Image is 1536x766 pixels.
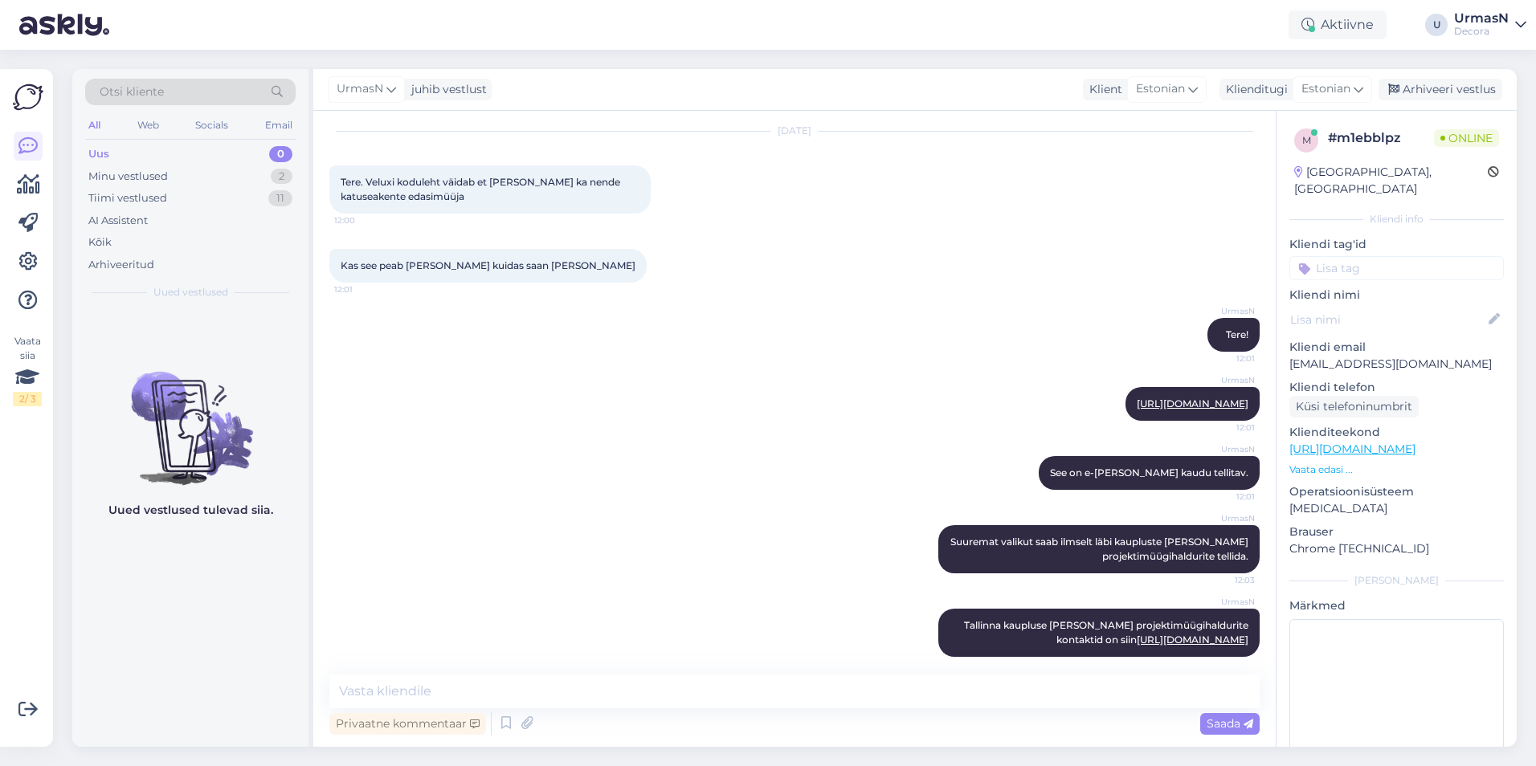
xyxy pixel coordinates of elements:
div: Web [134,115,162,136]
span: Saada [1207,716,1253,731]
span: 12:01 [1195,491,1255,503]
div: Decora [1454,25,1509,38]
span: Tere. Veluxi koduleht väidab et [PERSON_NAME] ka nende katuseakente edasimüüja [341,176,623,202]
span: UrmasN [337,80,383,98]
span: 12:01 [1195,422,1255,434]
span: Tallinna kaupluse [PERSON_NAME] projektimüügihaldurite kontaktid on siin [964,619,1251,646]
div: Uus [88,146,109,162]
span: UrmasN [1195,305,1255,317]
span: Tere! [1226,328,1248,340]
p: Vaata edasi ... [1289,462,1504,477]
div: Kõik [88,234,112,251]
img: Askly Logo [13,82,43,112]
div: Socials [192,115,231,136]
p: Märkmed [1289,597,1504,614]
p: Kliendi email [1289,339,1504,356]
span: Kas see peab [PERSON_NAME] kuidas saan [PERSON_NAME] [341,259,635,271]
div: # m1ebblpz [1328,128,1434,148]
span: m [1302,134,1311,146]
div: AI Assistent [88,213,148,229]
p: Chrome [TECHNICAL_ID] [1289,540,1504,557]
div: Minu vestlused [88,169,168,185]
span: 12:01 [334,283,394,295]
p: [MEDICAL_DATA] [1289,500,1504,517]
input: Lisa tag [1289,256,1504,280]
span: 12:03 [1195,574,1255,586]
div: Klient [1083,81,1122,98]
p: Kliendi telefon [1289,379,1504,396]
input: Lisa nimi [1290,311,1485,328]
a: [URL][DOMAIN_NAME] [1289,442,1415,456]
div: Privaatne kommentaar [329,713,486,735]
span: 12:04 [1195,658,1255,670]
span: UrmasN [1195,443,1255,455]
div: 2 / 3 [13,392,42,406]
div: Aktiivne [1289,10,1387,39]
div: Tiimi vestlused [88,190,167,206]
p: [EMAIL_ADDRESS][DOMAIN_NAME] [1289,356,1504,373]
p: Uued vestlused tulevad siia. [108,502,273,519]
div: [PERSON_NAME] [1289,573,1504,588]
a: [URL][DOMAIN_NAME] [1137,397,1248,409]
div: U [1425,14,1448,36]
a: UrmasNDecora [1454,12,1526,38]
p: Operatsioonisüsteem [1289,483,1504,500]
div: juhib vestlust [405,81,487,98]
div: Email [262,115,296,136]
div: 0 [269,146,292,162]
span: Online [1434,129,1499,147]
div: Klienditugi [1219,81,1288,98]
div: [GEOGRAPHIC_DATA], [GEOGRAPHIC_DATA] [1294,164,1488,198]
span: UrmasN [1195,374,1255,386]
div: [DATE] [329,124,1260,138]
p: Klienditeekond [1289,424,1504,441]
div: 11 [268,190,292,206]
div: UrmasN [1454,12,1509,25]
a: [URL][DOMAIN_NAME] [1137,634,1248,646]
div: Vaata siia [13,334,42,406]
div: All [85,115,104,136]
span: Suuremat valikut saab ilmselt läbi kaupluste [PERSON_NAME] projektimüügihaldurite tellida. [950,536,1251,562]
span: UrmasN [1195,596,1255,608]
p: Brauser [1289,524,1504,540]
span: Estonian [1136,80,1185,98]
div: Küsi telefoninumbrit [1289,396,1419,418]
span: Otsi kliente [100,84,164,100]
p: Kliendi tag'id [1289,236,1504,253]
p: Kliendi nimi [1289,287,1504,304]
span: 12:01 [1195,352,1255,365]
span: Estonian [1301,80,1350,98]
img: No chats [72,343,308,487]
div: Arhiveeri vestlus [1379,79,1502,100]
span: UrmasN [1195,512,1255,524]
span: Uued vestlused [153,285,228,299]
span: See on e-[PERSON_NAME] kaudu tellitav. [1050,467,1248,479]
div: Arhiveeritud [88,257,154,273]
span: 12:00 [334,214,394,226]
div: Kliendi info [1289,212,1504,226]
div: 2 [271,169,292,185]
